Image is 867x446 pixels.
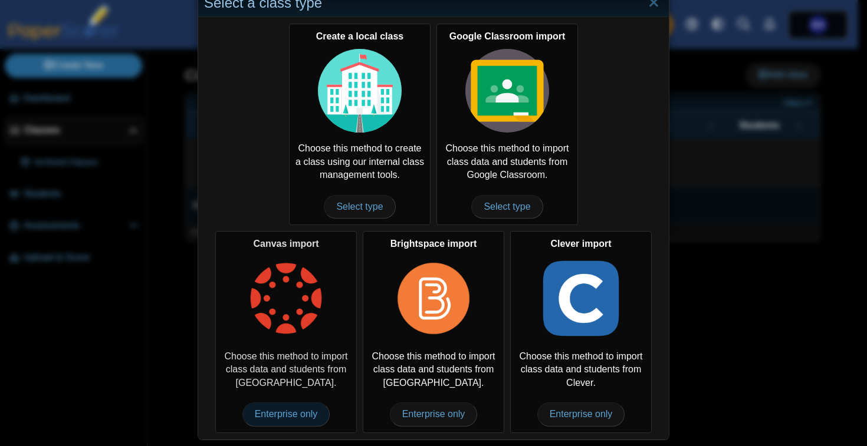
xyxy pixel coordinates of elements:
[465,49,549,133] img: class-type-google-classroom.svg
[436,24,578,225] a: Google Classroom import Choose this method to import class data and students from Google Classroo...
[318,49,402,133] img: class-type-local.svg
[253,239,318,249] b: Canvas import
[390,402,478,426] span: Enterprise only
[289,24,431,225] div: Choose this method to create a class using our internal class management tools.
[363,231,504,432] div: Choose this method to import class data and students from [GEOGRAPHIC_DATA].
[471,195,543,219] span: Select type
[215,231,357,432] div: Choose this method to import class data and students from [GEOGRAPHIC_DATA].
[316,31,404,41] b: Create a local class
[392,257,475,341] img: class-type-brightspace.png
[539,257,623,341] img: class-type-clever.png
[289,24,431,225] a: Create a local class Choose this method to create a class using our internal class management too...
[242,402,330,426] span: Enterprise only
[244,257,328,341] img: class-type-canvas.png
[537,402,625,426] span: Enterprise only
[510,231,652,432] div: Choose this method to import class data and students from Clever.
[390,239,477,249] b: Brightspace import
[550,239,611,249] b: Clever import
[449,31,565,41] b: Google Classroom import
[324,195,395,219] span: Select type
[436,24,578,225] div: Choose this method to import class data and students from Google Classroom.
